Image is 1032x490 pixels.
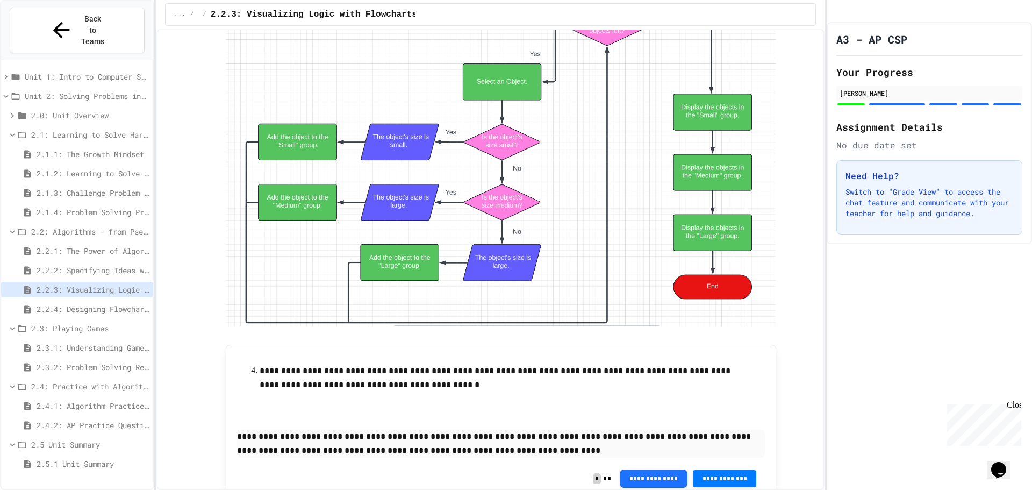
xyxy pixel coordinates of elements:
[840,88,1019,98] div: [PERSON_NAME]
[80,13,105,47] span: Back to Teams
[836,32,907,47] h1: A3 - AP CSP
[31,323,149,334] span: 2.3: Playing Games
[943,400,1021,446] iframe: chat widget
[836,139,1022,152] div: No due date set
[174,10,186,19] span: ...
[37,420,149,431] span: 2.4.2: AP Practice Questions
[10,8,145,53] button: Back to Teams
[31,439,149,450] span: 2.5 Unit Summary
[37,400,149,411] span: 2.4.1: Algorithm Practice Exercises
[836,65,1022,80] h2: Your Progress
[845,169,1013,182] h3: Need Help?
[37,361,149,373] span: 2.3.2: Problem Solving Reflection
[190,10,193,19] span: /
[836,119,1022,134] h2: Assignment Details
[31,381,149,392] span: 2.4: Practice with Algorithms
[37,342,149,353] span: 2.3.1: Understanding Games with Flowcharts
[37,265,149,276] span: 2.2.2: Specifying Ideas with Pseudocode
[31,110,149,121] span: 2.0: Unit Overview
[37,168,149,179] span: 2.1.2: Learning to Solve Hard Problems
[4,4,74,68] div: Chat with us now!Close
[25,90,149,102] span: Unit 2: Solving Problems in Computer Science
[37,148,149,160] span: 2.1.1: The Growth Mindset
[211,8,417,21] span: 2.2.3: Visualizing Logic with Flowcharts
[37,284,149,295] span: 2.2.3: Visualizing Logic with Flowcharts
[31,226,149,237] span: 2.2: Algorithms - from Pseudocode to Flowcharts
[37,458,149,470] span: 2.5.1 Unit Summary
[203,10,206,19] span: /
[37,187,149,198] span: 2.1.3: Challenge Problem - The Bridge
[987,447,1021,479] iframe: chat widget
[37,207,149,218] span: 2.1.4: Problem Solving Practice
[845,187,1013,219] p: Switch to "Grade View" to access the chat feature and communicate with your teacher for help and ...
[25,71,149,82] span: Unit 1: Intro to Computer Science
[31,129,149,140] span: 2.1: Learning to Solve Hard Problems
[37,303,149,315] span: 2.2.4: Designing Flowcharts
[37,245,149,257] span: 2.2.1: The Power of Algorithms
